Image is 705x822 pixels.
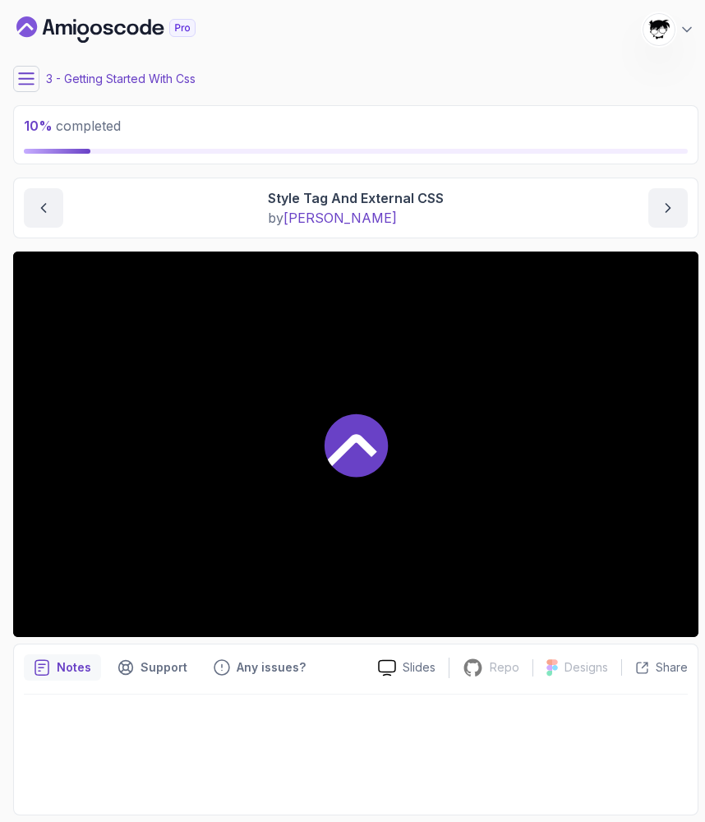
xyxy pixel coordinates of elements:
[365,659,449,677] a: Slides
[648,188,688,228] button: next content
[283,210,397,226] span: [PERSON_NAME]
[204,654,316,681] button: Feedback button
[643,13,695,46] button: user profile image
[24,654,101,681] button: notes button
[24,118,121,134] span: completed
[108,654,197,681] button: Support button
[141,659,187,676] p: Support
[46,71,196,87] p: 3 - Getting Started With Css
[268,188,444,208] p: Style Tag And External CSS
[403,659,435,676] p: Slides
[24,118,53,134] span: 10 %
[16,16,233,43] a: Dashboard
[57,659,91,676] p: Notes
[643,14,675,45] img: user profile image
[268,208,444,228] p: by
[656,659,688,676] p: Share
[490,659,519,676] p: Repo
[564,659,608,676] p: Designs
[24,188,63,228] button: previous content
[621,659,688,676] button: Share
[237,659,306,676] p: Any issues?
